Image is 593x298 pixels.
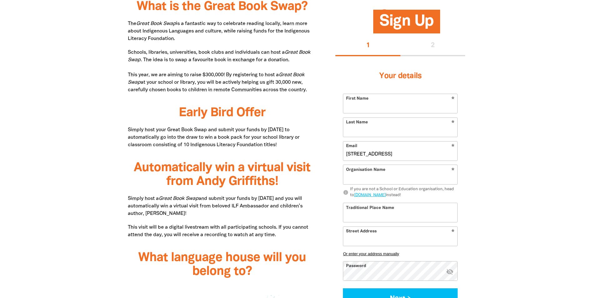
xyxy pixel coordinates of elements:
[343,190,349,196] i: info
[179,107,265,119] span: Early Bird Offer
[128,126,317,149] p: Simply host your Great Book Swap and submit your funds by [DATE] to automatically go into the dra...
[138,252,306,277] span: What language house will you belong to?
[128,50,310,62] em: Great Book Swap
[128,20,317,42] p: The is a fantastic way to celebrate reading locally, learn more about Indigenous Languages and cu...
[128,49,317,94] p: Schools, libraries, universities, book clubs and individuals can host a . The idea is to swap a f...
[128,73,304,85] em: Great Book Swap
[134,162,310,187] span: Automatically win a virtual visit from Andy Griffiths!
[343,251,458,256] button: Or enter your address manually
[446,268,454,276] button: visibility_off
[128,224,317,239] p: This visit will be a digital livestream with all participating schools. If you cannot attend the ...
[136,22,176,26] em: Great Book Swap
[343,64,458,89] h3: Your details
[335,36,400,56] button: Stage 1
[128,195,317,217] p: Simply host a and submit your funds by [DATE] and you will automatically win a virtual visit from...
[354,194,386,197] a: [DOMAIN_NAME]
[379,15,434,34] span: Sign Up
[159,196,199,201] em: Great Book Swap
[350,186,458,199] div: If you are not a School or Education organisation, head to instead!
[446,268,454,276] i: Hide password
[137,1,308,12] span: What is the Great Book Swap?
